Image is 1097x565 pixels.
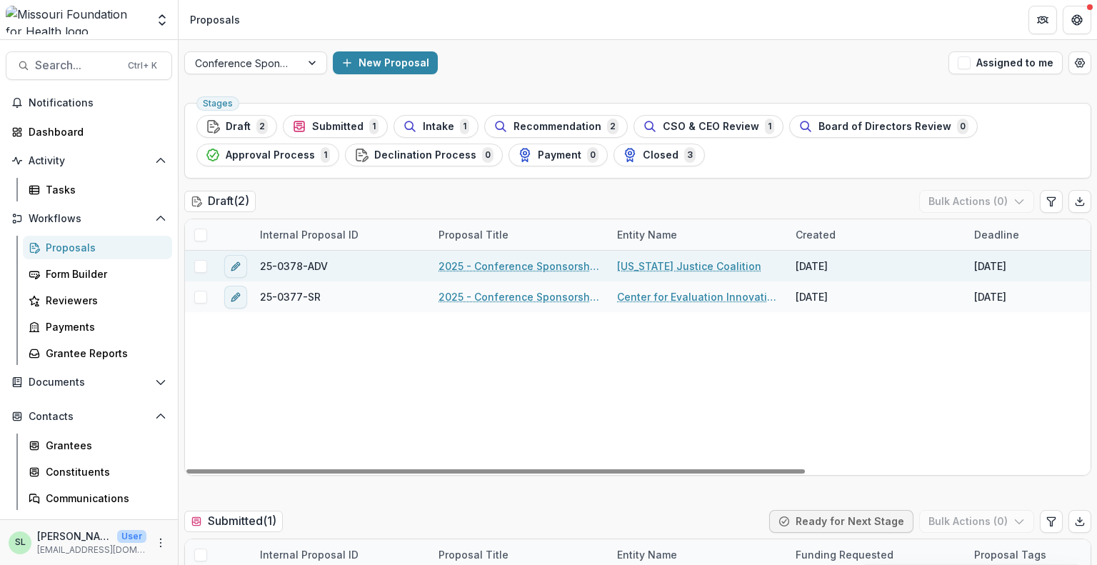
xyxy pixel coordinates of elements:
button: Export table data [1068,510,1091,533]
span: 0 [587,147,598,163]
button: Ready for Next Stage [769,510,913,533]
div: Sada Lindsey [15,538,26,547]
button: Edit table settings [1040,510,1063,533]
span: Activity [29,155,149,167]
div: Internal Proposal ID [251,547,367,562]
span: Contacts [29,411,149,423]
button: Open Contacts [6,405,172,428]
div: Dashboard [29,124,161,139]
span: Board of Directors Review [818,121,951,133]
div: Funding Requested [787,547,902,562]
button: Open Workflows [6,207,172,230]
button: Board of Directors Review0 [789,115,978,138]
a: Communications [23,486,172,510]
p: User [117,530,146,543]
nav: breadcrumb [184,9,246,30]
a: Reviewers [23,289,172,312]
div: Proposal Tags [966,547,1055,562]
div: Entity Name [608,227,686,242]
button: Open table manager [1068,51,1091,74]
button: Assigned to me [948,51,1063,74]
span: 0 [957,119,968,134]
span: 2 [607,119,618,134]
button: Edit table settings [1040,190,1063,213]
p: [EMAIL_ADDRESS][DOMAIN_NAME] [37,544,146,556]
span: 25-0378-ADV [260,259,328,274]
div: Reviewers [46,293,161,308]
div: [DATE] [974,289,1006,304]
span: Draft [226,121,251,133]
a: [US_STATE] Justice Coalition [617,259,761,274]
a: Tasks [23,178,172,201]
h2: Draft ( 2 ) [184,191,256,211]
button: Partners [1028,6,1057,34]
button: Recommendation2 [484,115,628,138]
span: Stages [203,99,233,109]
span: Documents [29,376,149,389]
span: Workflows [29,213,149,225]
a: 2025 - Conference Sponsorship Request [439,289,600,304]
span: 1 [369,119,379,134]
a: Proposals [23,236,172,259]
div: Constituents [46,464,161,479]
button: Export table data [1068,190,1091,213]
a: Grantee Reports [23,341,172,365]
div: [DATE] [796,289,828,304]
span: CSO & CEO Review [663,121,759,133]
a: Payments [23,315,172,339]
span: Closed [643,149,678,161]
div: Deadline [966,227,1028,242]
img: Missouri Foundation for Health logo [6,6,146,34]
div: Form Builder [46,266,161,281]
div: Proposal Title [430,547,517,562]
span: 1 [460,119,469,134]
span: Payment [538,149,581,161]
button: More [152,534,169,551]
div: Created [787,227,844,242]
button: Open Documents [6,371,172,394]
button: Open Data & Reporting [6,516,172,539]
span: 2 [256,119,268,134]
button: Bulk Actions (0) [919,510,1034,533]
div: Proposal Title [430,227,517,242]
button: Closed3 [613,144,705,166]
a: Form Builder [23,262,172,286]
span: Search... [35,59,119,72]
div: Proposals [46,240,161,255]
div: Internal Proposal ID [251,227,367,242]
button: Bulk Actions (0) [919,190,1034,213]
span: Notifications [29,97,166,109]
div: Created [787,219,966,250]
button: Approval Process1 [196,144,339,166]
div: Entity Name [608,219,787,250]
div: Proposals [190,12,240,27]
button: Get Help [1063,6,1091,34]
button: Draft2 [196,115,277,138]
a: Center for Evaluation Innovation Inc [617,289,778,304]
div: Payments [46,319,161,334]
span: Submitted [312,121,364,133]
p: [PERSON_NAME] [37,529,111,544]
div: Internal Proposal ID [251,219,430,250]
span: Intake [423,121,454,133]
h2: Submitted ( 1 ) [184,511,283,531]
div: Communications [46,491,161,506]
a: Grantees [23,434,172,457]
button: Open entity switcher [152,6,172,34]
div: Proposal Title [430,219,608,250]
span: Approval Process [226,149,315,161]
button: Intake1 [394,115,479,138]
span: Declination Process [374,149,476,161]
span: 1 [321,147,330,163]
a: 2025 - Conference Sponsorship Request [439,259,600,274]
button: Search... [6,51,172,80]
div: Ctrl + K [125,58,160,74]
span: Recommendation [514,121,601,133]
button: Notifications [6,91,172,114]
button: Submitted1 [283,115,388,138]
button: edit [224,286,247,309]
